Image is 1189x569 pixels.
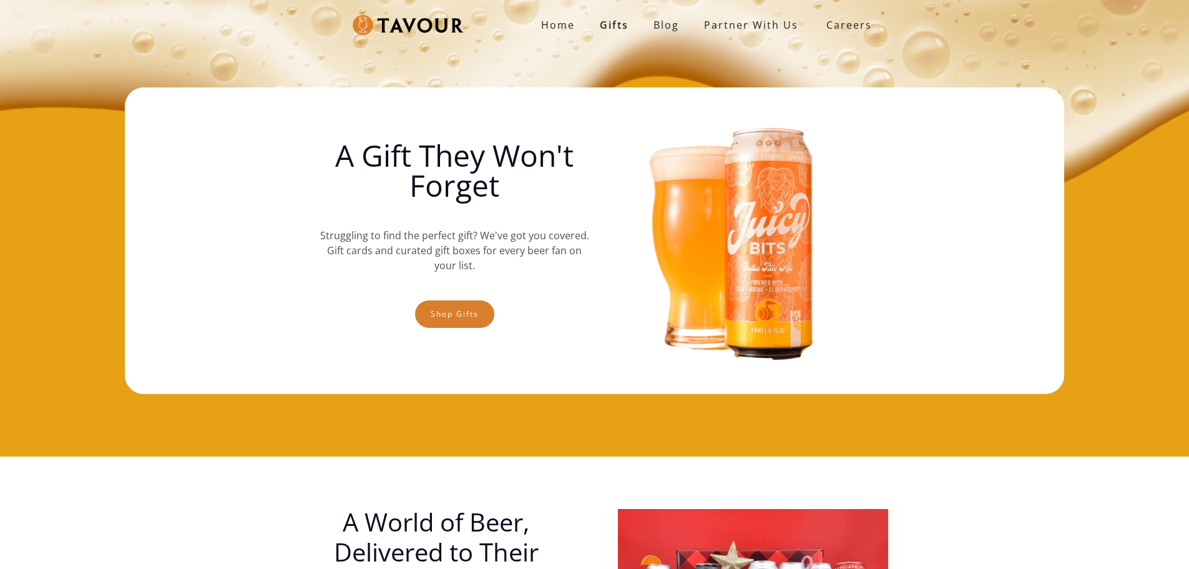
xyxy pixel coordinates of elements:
strong: Home [541,18,575,32]
a: Careers [811,7,881,42]
a: partner with us [692,12,811,37]
p: Struggling to find the perfect gift? We've got you covered. Gift cards and curated gift boxes for... [320,215,589,285]
a: Home [529,12,587,37]
a: Shop gifts [415,300,494,328]
a: Blog [641,12,692,37]
h1: A Gift They Won't Forget [320,141,589,200]
strong: Careers [826,12,872,37]
a: Gifts [587,12,641,37]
